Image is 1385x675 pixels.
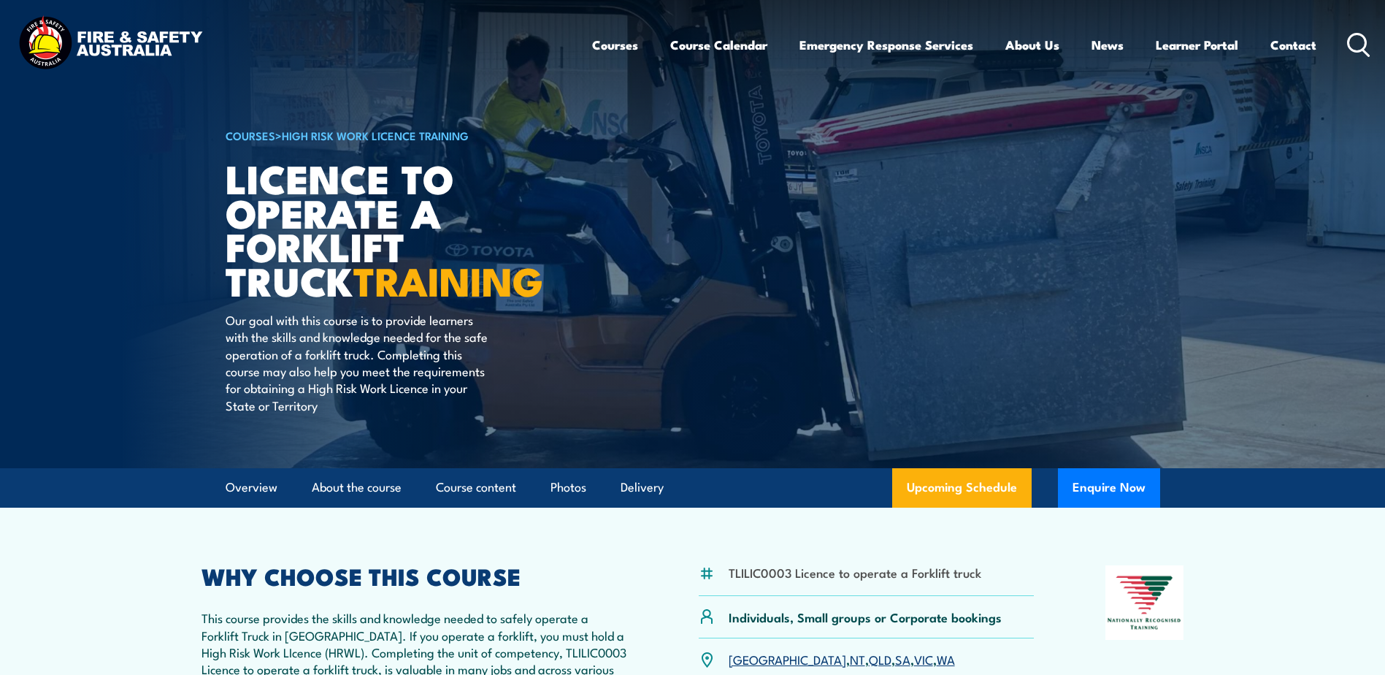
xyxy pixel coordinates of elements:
[729,609,1002,625] p: Individuals, Small groups or Corporate bookings
[353,249,543,310] strong: TRAINING
[436,468,516,507] a: Course content
[1156,26,1238,64] a: Learner Portal
[1005,26,1059,64] a: About Us
[226,468,277,507] a: Overview
[621,468,664,507] a: Delivery
[592,26,638,64] a: Courses
[226,127,275,143] a: COURSES
[226,161,586,297] h1: Licence to operate a forklift truck
[1270,26,1316,64] a: Contact
[895,650,910,668] a: SA
[850,650,865,668] a: NT
[869,650,891,668] a: QLD
[202,565,628,586] h2: WHY CHOOSE THIS COURSE
[799,26,973,64] a: Emergency Response Services
[226,126,586,144] h6: >
[282,127,469,143] a: High Risk Work Licence Training
[1058,468,1160,508] button: Enquire Now
[729,651,955,668] p: , , , , ,
[312,468,402,507] a: About the course
[937,650,955,668] a: WA
[226,311,492,413] p: Our goal with this course is to provide learners with the skills and knowledge needed for the saf...
[1105,565,1184,640] img: Nationally Recognised Training logo.
[670,26,767,64] a: Course Calendar
[550,468,586,507] a: Photos
[729,650,846,668] a: [GEOGRAPHIC_DATA]
[892,468,1032,508] a: Upcoming Schedule
[1091,26,1124,64] a: News
[914,650,933,668] a: VIC
[729,564,981,581] li: TLILIC0003 Licence to operate a Forklift truck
